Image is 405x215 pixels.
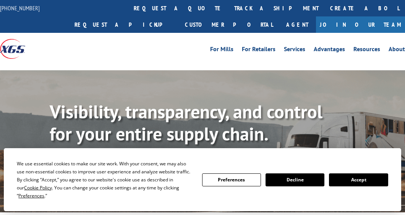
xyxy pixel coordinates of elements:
a: About [389,46,405,55]
b: Visibility, transparency, and control for your entire supply chain. [50,100,322,145]
a: For Mills [210,46,233,55]
button: Decline [266,173,324,186]
div: Cookie Consent Prompt [4,148,401,211]
a: Join Our Team [316,16,405,33]
a: Agent [279,16,316,33]
a: For Retailers [242,46,275,55]
span: Preferences [18,192,44,199]
a: Advantages [314,46,345,55]
a: Request a pickup [69,16,179,33]
span: Cookie Policy [24,184,52,191]
a: Services [284,46,305,55]
button: Preferences [202,173,261,186]
a: Resources [353,46,380,55]
button: Accept [329,173,388,186]
a: Customer Portal [179,16,279,33]
div: We use essential cookies to make our site work. With your consent, we may also use non-essential ... [17,160,193,200]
